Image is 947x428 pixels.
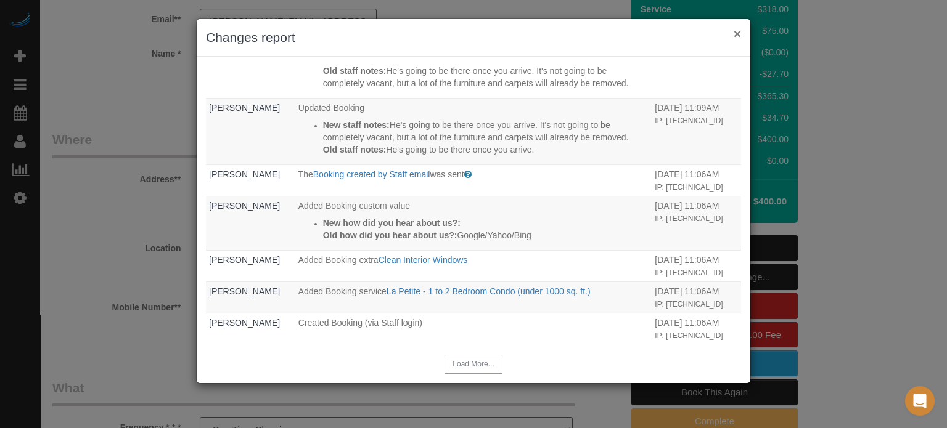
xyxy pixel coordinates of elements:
div: Open Intercom Messenger [905,386,935,416]
a: [PERSON_NAME] [209,318,280,328]
td: Who [206,98,295,164]
td: Who [206,196,295,250]
p: He's going to be there once you arrive. It's not going to be completely vacant, but a lot of the ... [323,119,649,143]
span: Added Booking custom value [298,201,410,211]
small: IP: [TECHNICAL_ID] [655,300,723,309]
td: Who [206,250,295,281]
span: Created Booking (via Staff login) [298,318,422,328]
span: The [298,169,313,179]
a: [PERSON_NAME] [209,255,280,265]
td: Who [206,281,295,313]
p: He's going to be there once you arrive. It's not going to be completely vacant, but a lot of the ... [323,65,649,89]
td: Who [206,313,295,344]
p: Google/Yahoo/Bing [323,229,649,241]
td: When [652,281,741,313]
a: Booking created by Staff email [313,169,430,179]
a: [PERSON_NAME] [209,201,280,211]
a: Clean Interior Windows [379,255,468,265]
strong: New how did you hear about us?: [323,218,461,228]
td: When [652,313,741,344]
small: IP: [TECHNICAL_ID] [655,331,723,340]
td: Who [206,164,295,196]
strong: Old staff notes: [323,145,387,155]
span: was sent [430,169,464,179]
small: IP: [TECHNICAL_ID] [655,116,723,125]
a: [PERSON_NAME] [209,286,280,296]
span: Updated Booking [298,103,364,113]
td: When [652,164,741,196]
td: When [652,98,741,164]
td: What [295,250,652,281]
a: [PERSON_NAME] [209,103,280,113]
small: IP: [TECHNICAL_ID] [655,269,723,277]
span: Added Booking service [298,286,387,296]
p: He's going to be there once you arrive. [323,143,649,156]
span: Added Booking extra [298,255,379,265]
small: IP: [TECHNICAL_ID] [655,214,723,223]
small: IP: [TECHNICAL_ID] [655,183,723,192]
strong: Old how did you hear about us?: [323,230,457,240]
h3: Changes report [206,28,741,47]
strong: Old staff notes: [323,66,387,76]
button: × [734,27,741,40]
a: La Petite - 1 to 2 Bedroom Condo (under 1000 sq. ft.) [387,286,591,296]
td: What [295,98,652,164]
td: What [295,281,652,313]
sui-modal: Changes report [197,19,750,383]
strong: New staff notes: [323,120,390,130]
td: When [652,250,741,281]
td: What [295,164,652,196]
td: What [295,313,652,344]
td: What [295,196,652,250]
a: [PERSON_NAME] [209,169,280,179]
td: When [652,196,741,250]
